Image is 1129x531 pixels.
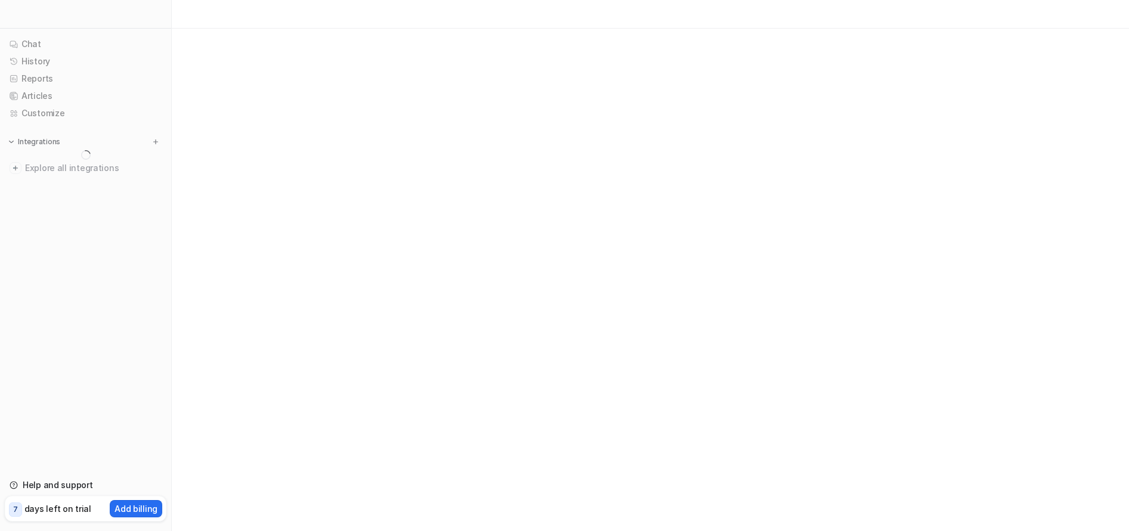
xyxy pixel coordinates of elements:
[115,502,157,515] p: Add billing
[151,138,160,146] img: menu_add.svg
[18,137,60,147] p: Integrations
[5,36,166,52] a: Chat
[10,162,21,174] img: explore all integrations
[5,70,166,87] a: Reports
[24,502,91,515] p: days left on trial
[5,160,166,176] a: Explore all integrations
[25,159,162,178] span: Explore all integrations
[5,136,64,148] button: Integrations
[110,500,162,517] button: Add billing
[13,504,18,515] p: 7
[5,105,166,122] a: Customize
[5,53,166,70] a: History
[5,477,166,493] a: Help and support
[7,138,16,146] img: expand menu
[5,88,166,104] a: Articles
